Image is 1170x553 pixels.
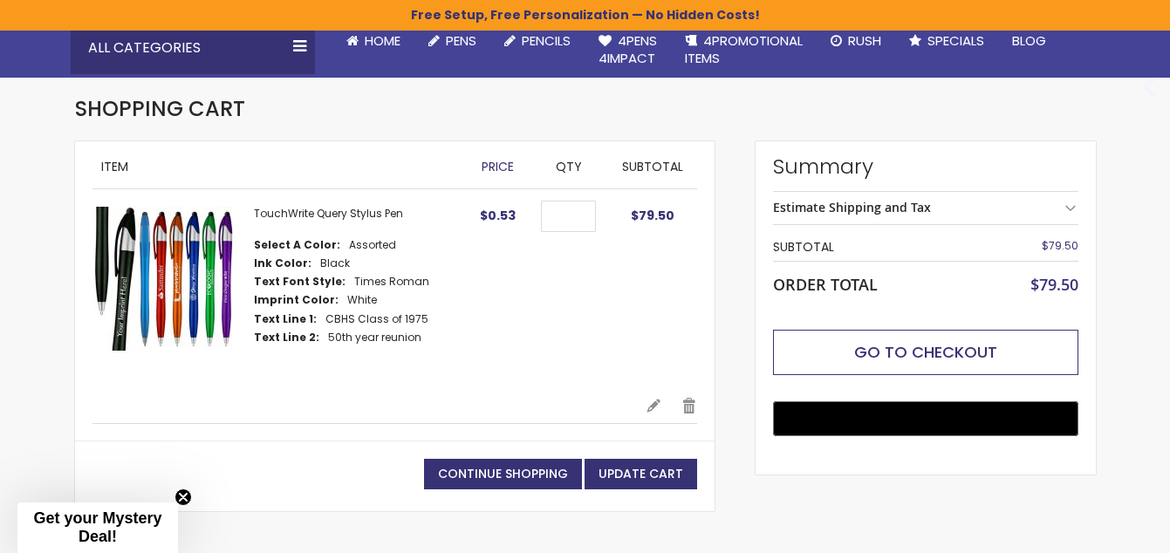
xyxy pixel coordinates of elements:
[254,312,317,326] dt: Text Line 1
[927,31,984,50] span: Specials
[438,465,568,482] span: Continue Shopping
[254,238,340,252] dt: Select A Color
[1030,274,1078,295] span: $79.50
[347,293,377,307] dd: White
[254,293,339,307] dt: Imprint Color
[585,459,697,489] button: Update Cart
[446,31,476,50] span: Pens
[254,256,311,270] dt: Ink Color
[622,158,683,175] span: Subtotal
[817,22,895,60] a: Rush
[490,22,585,60] a: Pencils
[773,234,987,261] th: Subtotal
[75,94,245,123] span: Shopping Cart
[773,330,1078,375] button: Go to Checkout
[365,31,400,50] span: Home
[424,459,582,489] a: Continue Shopping
[773,199,931,215] strong: Estimate Shipping and Tax
[174,488,192,506] button: Close teaser
[332,22,414,60] a: Home
[854,341,997,363] span: Go to Checkout
[773,153,1078,181] strong: Summary
[354,275,429,289] dd: Times Roman
[101,158,128,175] span: Item
[254,275,346,289] dt: Text Font Style
[773,401,1078,436] button: Buy with GPay
[92,207,236,351] img: TouchWrite Query Stylus Pen-Assorted
[71,22,315,74] div: All Categories
[1026,506,1170,553] iframe: Google Customer Reviews
[1012,31,1046,50] span: Blog
[92,207,254,379] a: TouchWrite Query Stylus Pen-Assorted
[599,31,657,67] span: 4Pens 4impact
[585,22,671,79] a: 4Pens4impact
[480,207,516,224] span: $0.53
[328,331,421,345] dd: 50th year reunion
[671,22,817,79] a: 4PROMOTIONALITEMS
[320,256,350,270] dd: Black
[254,206,403,221] a: TouchWrite Query Stylus Pen
[1042,238,1078,253] span: $79.50
[254,331,319,345] dt: Text Line 2
[349,238,396,252] dd: Assorted
[522,31,571,50] span: Pencils
[325,312,428,326] dd: CBHS Class of 1975
[895,22,998,60] a: Specials
[599,465,683,482] span: Update Cart
[685,31,803,67] span: 4PROMOTIONAL ITEMS
[631,207,674,224] span: $79.50
[482,158,514,175] span: Price
[998,22,1060,60] a: Blog
[414,22,490,60] a: Pens
[556,158,582,175] span: Qty
[17,502,178,553] div: Get your Mystery Deal!Close teaser
[848,31,881,50] span: Rush
[773,271,878,295] strong: Order Total
[33,509,161,545] span: Get your Mystery Deal!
